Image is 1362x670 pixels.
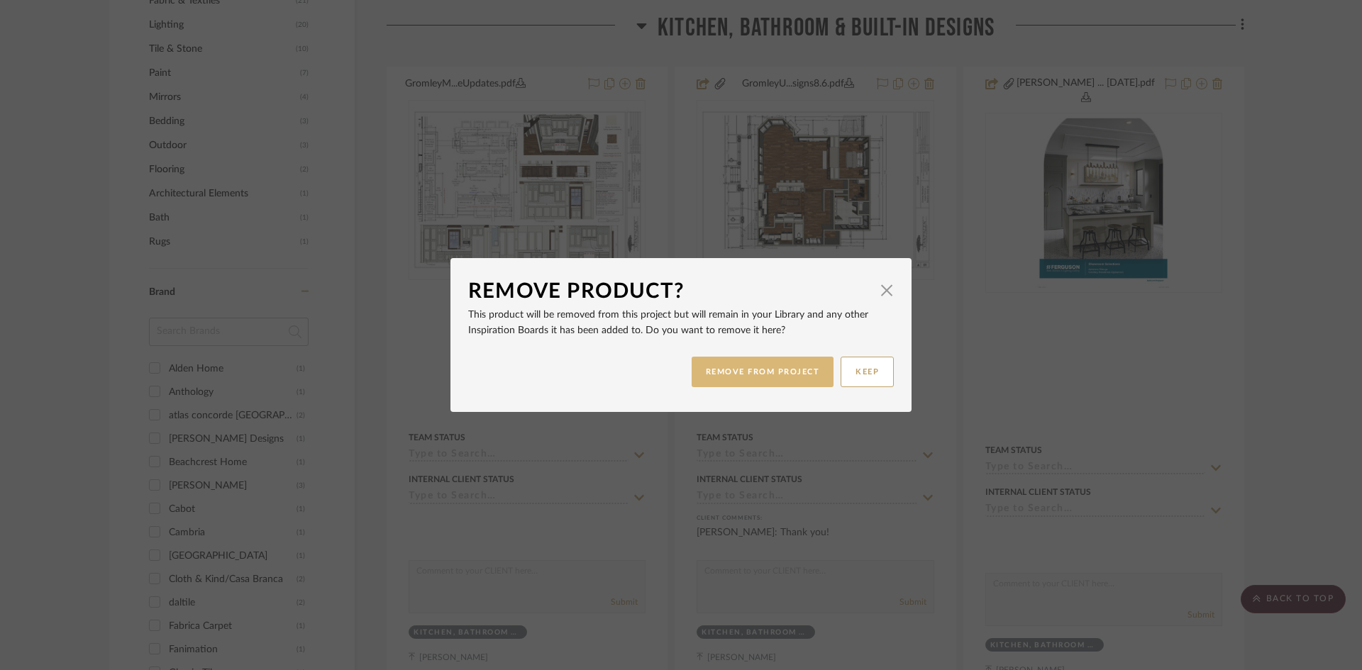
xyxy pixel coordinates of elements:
[841,357,894,387] button: KEEP
[468,276,894,307] dialog-header: Remove Product?
[468,307,894,338] p: This product will be removed from this project but will remain in your Library and any other Insp...
[692,357,834,387] button: REMOVE FROM PROJECT
[873,276,901,304] button: Close
[468,276,873,307] div: Remove Product?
